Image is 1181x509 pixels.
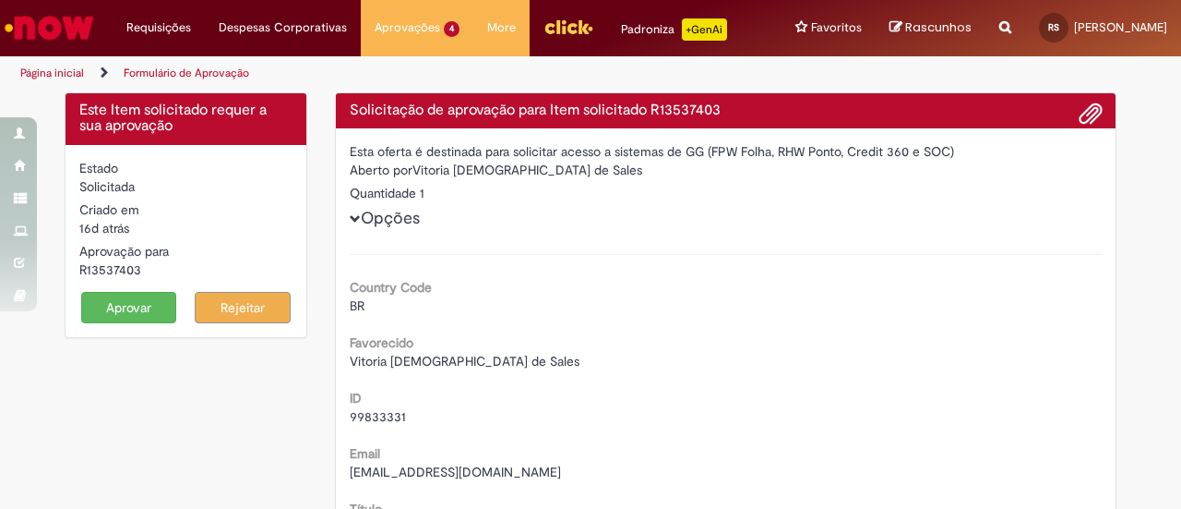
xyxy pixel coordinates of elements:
[350,390,362,406] b: ID
[20,66,84,80] a: Página inicial
[195,292,291,323] button: Rejeitar
[79,200,139,219] label: Criado em
[350,297,364,314] span: BR
[219,18,347,37] span: Despesas Corporativas
[444,21,459,37] span: 4
[350,279,432,296] b: Country Code
[350,103,1103,119] h4: Solicitação de aprovação para Item solicitado R13537403
[350,464,561,480] span: [EMAIL_ADDRESS][DOMAIN_NAME]
[81,292,177,323] button: Aprovar
[811,18,862,37] span: Favoritos
[79,159,118,177] label: Estado
[350,334,413,351] b: Favorecido
[350,161,412,179] label: Aberto por
[350,142,1103,161] div: Esta oferta é destinada para solicitar acesso a sistemas de GG (FPW Folha, RHW Ponto, Credit 360 ...
[79,103,292,135] h4: Este Item solicitado requer a sua aprovação
[350,408,406,425] span: 99833331
[350,184,1103,202] div: Quantidade 1
[126,18,191,37] span: Requisições
[79,219,292,237] div: 15/09/2025 18:19:26
[79,177,292,196] div: Solicitada
[79,220,129,236] time: 15/09/2025 18:19:26
[350,353,579,370] span: Vitoria [DEMOGRAPHIC_DATA] de Sales
[1048,21,1059,33] span: RS
[889,19,972,37] a: Rascunhos
[350,445,380,462] b: Email
[124,66,249,80] a: Formulário de Aprovação
[682,18,727,41] p: +GenAi
[621,18,727,41] div: Padroniza
[543,13,593,41] img: click_logo_yellow_360x200.png
[79,261,292,279] div: R13537403
[487,18,516,37] span: More
[350,161,1103,184] div: Vitoria [DEMOGRAPHIC_DATA] de Sales
[79,242,169,261] label: Aprovação para
[14,56,773,91] ul: Trilhas de página
[79,220,129,236] span: 16d atrás
[905,18,972,36] span: Rascunhos
[1074,19,1167,35] span: [PERSON_NAME]
[2,9,97,46] img: ServiceNow
[375,18,440,37] span: Aprovações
